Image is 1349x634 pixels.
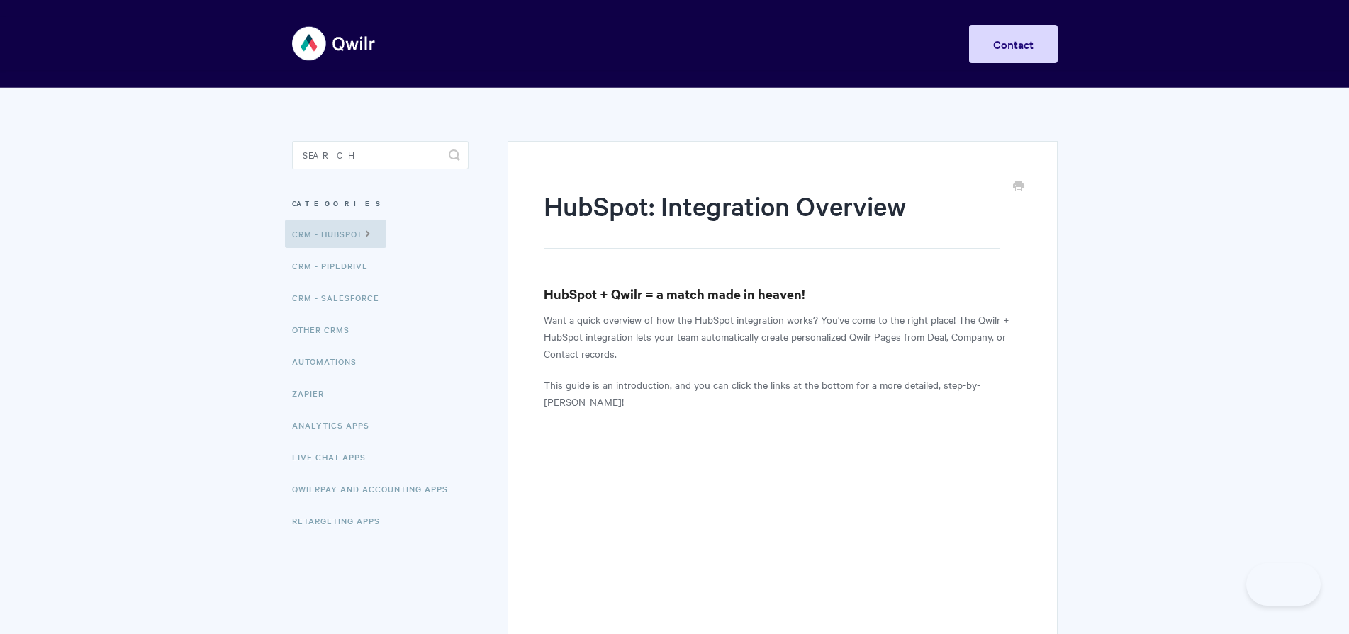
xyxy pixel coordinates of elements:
a: Zapier [292,379,335,407]
iframe: Toggle Customer Support [1246,563,1321,606]
a: Contact [969,25,1058,63]
a: Analytics Apps [292,411,380,439]
a: CRM - Pipedrive [292,251,379,280]
a: CRM - Salesforce [292,283,390,312]
a: Retargeting Apps [292,506,391,535]
a: QwilrPay and Accounting Apps [292,475,459,503]
a: Print this Article [1013,179,1024,195]
h3: HubSpot + Qwilr = a match made in heaven! [544,284,1021,304]
h1: HubSpot: Integration Overview [544,188,1000,249]
a: Other CRMs [292,315,360,344]
a: Automations [292,347,367,375]
p: Want a quick overview of how the HubSpot integration works? You've come to the right place! The Q... [544,311,1021,362]
img: Qwilr Help Center [292,17,376,70]
p: This guide is an introduction, and you can click the links at the bottom for a more detailed, ste... [544,376,1021,410]
a: Live Chat Apps [292,443,376,471]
